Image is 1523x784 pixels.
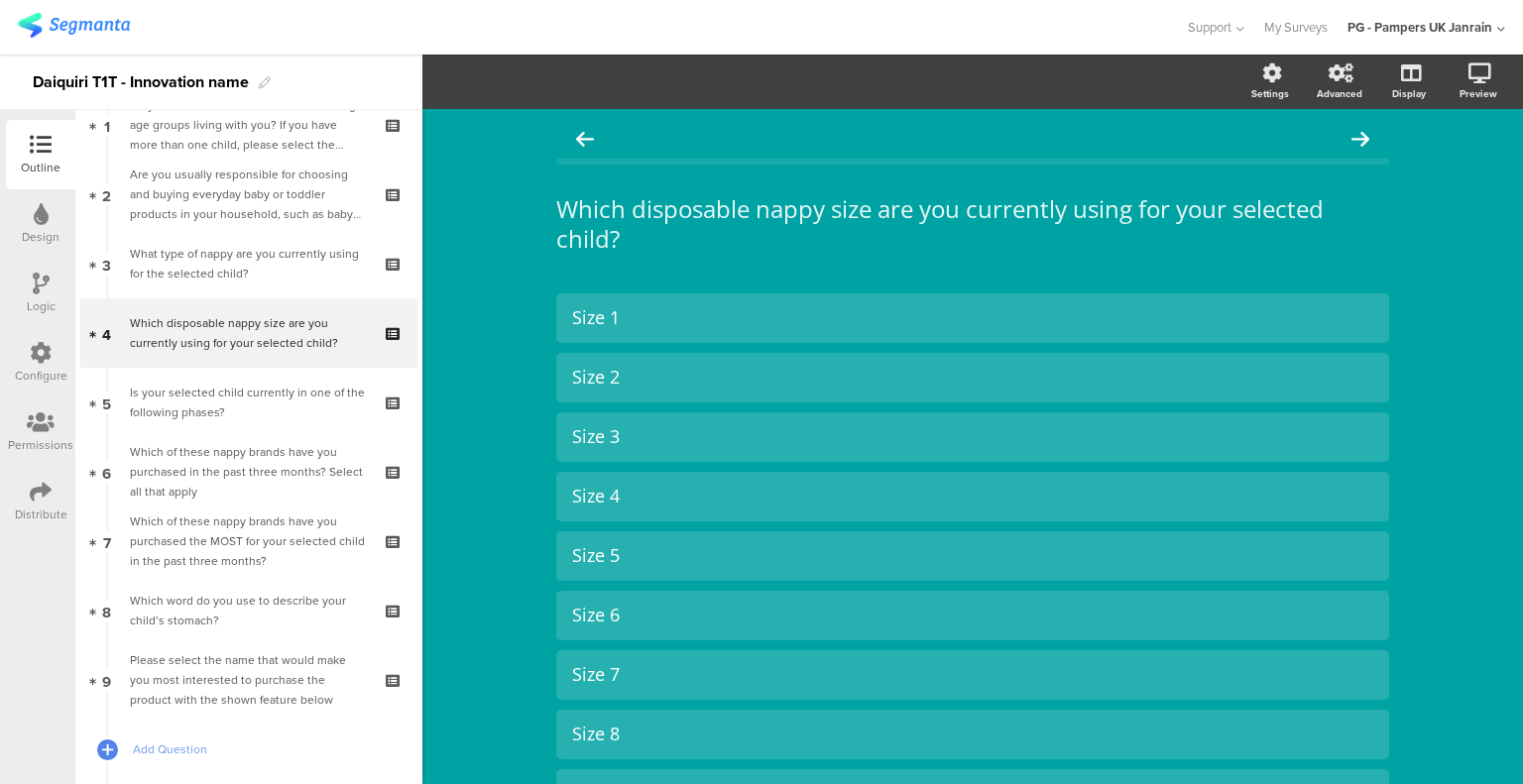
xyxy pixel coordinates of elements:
[572,544,1373,567] div: Size 5
[1188,18,1231,37] span: Support
[130,383,367,422] div: Is your selected child currently in one of the following phases?
[130,591,367,630] div: Which word do you use to describe your child’s stomach?
[572,723,1373,745] div: Size 8
[130,165,367,224] div: Are you usually responsible for choosing and buying everyday baby or toddler products in your hou...
[130,313,367,353] div: Which disposable nappy size are you currently using for your selected child?
[1251,86,1289,101] div: Settings
[80,298,417,368] a: 4 Which disposable nappy size are you currently using for your selected child?
[104,114,110,136] span: 1
[1317,86,1362,101] div: Advanced
[102,600,111,621] span: 8
[80,368,417,437] a: 5 Is your selected child currently in one of the following phases?
[102,322,111,344] span: 4
[15,505,67,523] div: Distribute
[572,663,1373,686] div: Size 7
[80,229,417,298] a: 3 What type of nappy are you currently using for the selected child?
[80,576,417,645] a: 8 Which word do you use to describe your child’s stomach?
[103,530,111,552] span: 7
[102,669,111,691] span: 9
[1460,86,1497,101] div: Preview
[572,425,1373,448] div: Size 3
[556,194,1389,254] p: Which disposable nappy size are you currently using for your selected child?
[22,228,59,246] div: Design
[102,461,111,483] span: 6
[1347,18,1492,37] div: PG - Pampers UK Janrain
[80,506,417,576] a: 7 Which of these nappy brands have you purchased the MOST for your selected child in the past thr...
[102,392,111,413] span: 5
[18,13,130,38] img: segmanta logo
[8,436,73,454] div: Permissions
[80,160,417,229] a: 2 Are you usually responsible for choosing and buying everyday baby or toddler products in your h...
[130,244,367,283] div: What type of nappy are you currently using for the selected child?
[33,66,249,98] div: Daiquiri T1T - Innovation name
[15,367,67,385] div: Configure
[130,650,367,710] div: Please select the name that would make you most interested to purchase the product with the shown...
[102,183,111,205] span: 2
[80,437,417,506] a: 6 Which of these nappy brands have you purchased in the past three months? Select all that apply
[80,645,417,715] a: 9 Please select the name that would make you most interested to purchase the product with the sho...
[133,739,387,759] span: Add Question
[572,485,1373,507] div: Size 4
[1392,86,1426,101] div: Display
[21,159,60,176] div: Outline
[27,297,56,315] div: Logic
[572,306,1373,329] div: Size 1
[80,90,417,160] a: 1 Do you have a child in one of the following age groups living with you? If you have more than o...
[572,366,1373,389] div: Size 2
[130,95,367,155] div: Do you have a child in one of the following age groups living with you? If you have more than one...
[130,511,367,571] div: Which of these nappy brands have you purchased the MOST for your selected child in the past three...
[130,442,367,502] div: Which of these nappy brands have you purchased in the past three months? Select all that apply
[572,604,1373,626] div: Size 6
[102,253,111,275] span: 3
